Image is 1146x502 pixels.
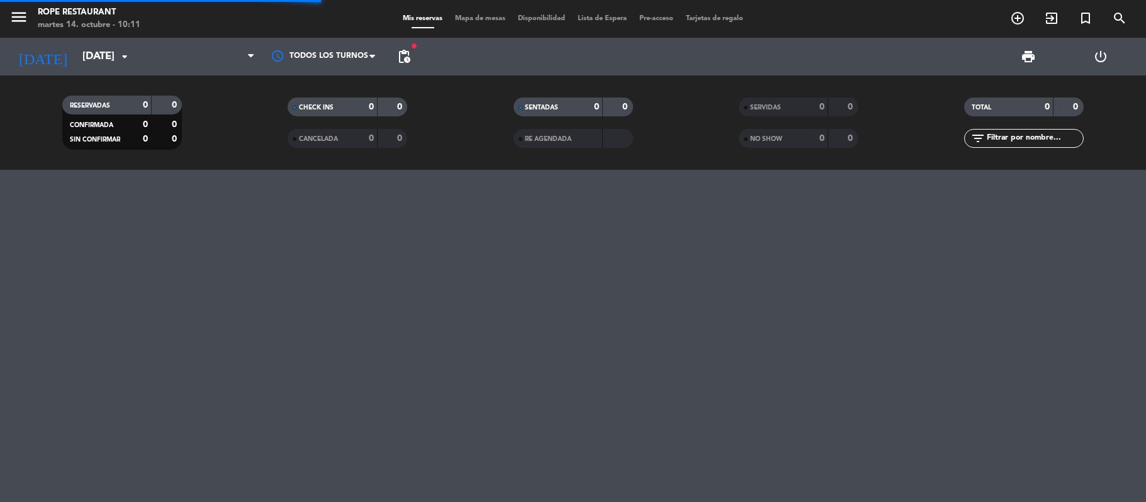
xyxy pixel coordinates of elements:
strong: 0 [1045,103,1050,111]
strong: 0 [172,101,179,109]
span: RE AGENDADA [525,136,571,142]
strong: 0 [369,134,374,143]
i: arrow_drop_down [117,49,132,64]
strong: 0 [397,134,405,143]
i: turned_in_not [1078,11,1093,26]
span: CHECK INS [299,104,334,111]
strong: 0 [848,103,855,111]
strong: 0 [369,103,374,111]
strong: 0 [622,103,630,111]
div: martes 14. octubre - 10:11 [38,19,140,31]
strong: 0 [143,101,148,109]
span: Mapa de mesas [449,15,512,22]
div: Rope restaurant [38,6,140,19]
span: NO SHOW [750,136,782,142]
span: RESERVADAS [70,103,110,109]
span: fiber_manual_record [410,42,418,50]
strong: 0 [594,103,599,111]
i: add_circle_outline [1010,11,1025,26]
span: SERVIDAS [750,104,781,111]
div: LOG OUT [1065,38,1137,75]
strong: 0 [1073,103,1081,111]
span: Mis reservas [396,15,449,22]
strong: 0 [172,120,179,129]
strong: 0 [397,103,405,111]
strong: 0 [848,134,855,143]
button: menu [9,8,28,31]
i: search [1112,11,1127,26]
span: pending_actions [396,49,412,64]
span: CONFIRMADA [70,122,113,128]
span: CANCELADA [299,136,338,142]
i: [DATE] [9,43,76,70]
span: TOTAL [972,104,991,111]
span: Tarjetas de regalo [680,15,750,22]
i: exit_to_app [1044,11,1059,26]
strong: 0 [143,135,148,143]
i: filter_list [970,131,986,146]
strong: 0 [819,103,824,111]
strong: 0 [819,134,824,143]
input: Filtrar por nombre... [986,131,1083,145]
span: Lista de Espera [571,15,633,22]
i: power_settings_new [1093,49,1108,64]
strong: 0 [143,120,148,129]
span: Disponibilidad [512,15,571,22]
strong: 0 [172,135,179,143]
span: SIN CONFIRMAR [70,137,120,143]
i: menu [9,8,28,26]
span: SENTADAS [525,104,558,111]
span: Pre-acceso [633,15,680,22]
span: print [1021,49,1036,64]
